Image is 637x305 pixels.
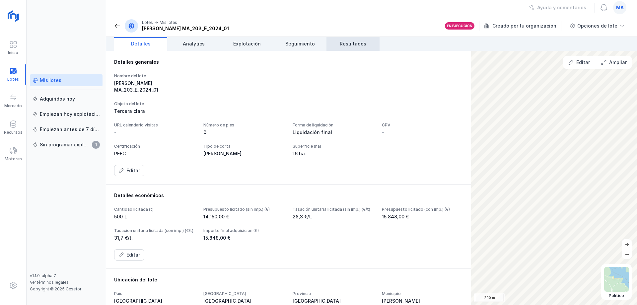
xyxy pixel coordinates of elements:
div: Detalles económicos [114,192,463,199]
a: Seguimiento [273,37,326,51]
div: Cantidad licitada (t) [114,207,195,212]
a: Analytics [167,37,220,51]
div: 15.848,00 € [382,213,463,220]
div: [PERSON_NAME] [203,150,285,157]
img: political.webp [604,267,629,292]
div: Liquidación final [293,129,374,136]
button: Editar [114,165,144,176]
div: Tercera clara [114,108,463,114]
div: Mercado [4,103,22,109]
div: 31,7 €/t. [114,235,195,241]
button: Editar [564,57,594,68]
div: Presupuesto licitado (con imp.) (€) [382,207,463,212]
div: [GEOGRAPHIC_DATA] [293,298,374,304]
div: [PERSON_NAME] [382,298,463,304]
div: Editar [126,167,140,174]
div: Número de pies [203,122,285,128]
div: Superficie (ha) [293,144,374,149]
div: CPV [382,122,463,128]
div: Importe final adquisición (€) [203,228,285,233]
button: Editar [114,249,144,261]
div: Tasación unitaria licitada (con imp.) (€/t) [114,228,195,233]
div: Detalles generales [114,59,463,65]
a: Adquiridos hoy [30,93,103,105]
div: [PERSON_NAME] MA_203_E_2024_01 [114,80,195,93]
span: Detalles [131,40,151,47]
div: Recursos [4,130,23,135]
div: Sin programar explotación [40,141,90,148]
button: – [622,249,632,259]
div: [GEOGRAPHIC_DATA] [114,298,195,304]
div: Nombre del lote [114,73,195,79]
div: 500 t. [114,213,195,220]
button: + [622,239,632,249]
span: Seguimiento [285,40,315,47]
a: Resultados [326,37,380,51]
div: En ejecución [447,24,472,28]
div: 14.150,00 € [203,213,285,220]
div: Tasación unitaria licitada (sin imp.) (€/t) [293,207,374,212]
div: Ubicación del lote [114,276,463,283]
span: 1 [92,141,100,149]
div: Certificación [114,144,195,149]
div: PEFC [114,150,195,157]
div: Editar [126,252,140,258]
img: logoRight.svg [5,8,22,24]
div: Creado por tu organización [484,21,562,31]
div: [PERSON_NAME] MA_203_E_2024_01 [142,25,229,32]
div: Opciones de lote [577,23,617,29]
div: Empiezan antes de 7 días [40,126,100,133]
a: Mis lotes [30,74,103,86]
div: URL calendario visitas [114,122,195,128]
span: ma [616,4,624,11]
span: Explotación [233,40,261,47]
div: Tipo de corta [203,144,285,149]
div: Municipio [382,291,463,296]
a: Ver términos legales [30,280,69,285]
div: Presupuesto licitado (sin imp.) (€) [203,207,285,212]
div: 0 [203,129,285,136]
div: [GEOGRAPHIC_DATA] [203,298,285,304]
div: - [114,129,116,136]
div: Editar [576,59,590,66]
a: Detalles [114,37,167,51]
div: Provincia [293,291,374,296]
a: Explotación [220,37,273,51]
div: Mis lotes [160,20,177,25]
div: Copyright © 2025 Cesefor [30,286,103,292]
a: Empiezan hoy explotación [30,108,103,120]
div: Político [604,293,629,298]
div: Ayuda y comentarios [537,4,586,11]
div: Ampliar [609,59,627,66]
span: Resultados [340,40,366,47]
div: País [114,291,195,296]
div: Motores [5,156,22,162]
a: Empiezan antes de 7 días [30,123,103,135]
button: Ampliar [597,57,631,68]
span: Analytics [183,40,205,47]
div: Inicio [8,50,18,55]
button: Ayuda y comentarios [525,2,591,13]
div: - [382,129,384,136]
div: Mis lotes [40,77,61,84]
div: 16 ha. [293,150,374,157]
div: Adquiridos hoy [40,96,75,102]
div: v1.1.0-alpha.7 [30,273,103,278]
div: [GEOGRAPHIC_DATA] [203,291,285,296]
div: 28,3 €/t. [293,213,374,220]
a: Sin programar explotación1 [30,139,103,151]
div: Forma de liquidación [293,122,374,128]
div: Objeto del lote [114,101,463,107]
div: Empiezan hoy explotación [40,111,100,117]
div: 15.848,00 € [203,235,285,241]
div: Lotes [142,20,153,25]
